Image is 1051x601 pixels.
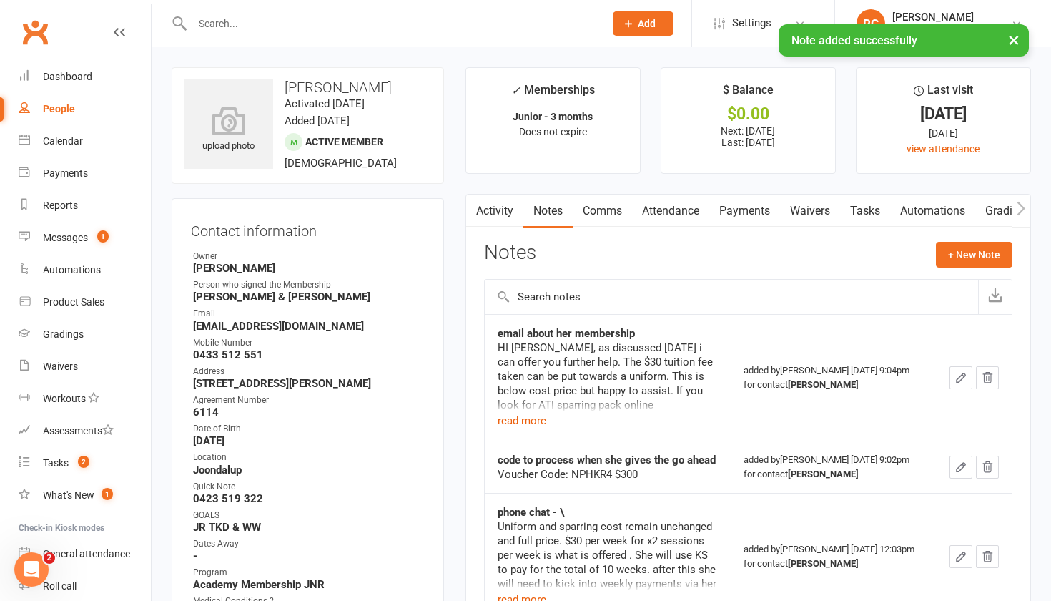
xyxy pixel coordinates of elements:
[193,566,425,580] div: Program
[513,111,593,122] strong: Junior - 3 months
[193,422,425,436] div: Date of Birth
[43,548,130,560] div: General attendance
[19,415,151,447] a: Assessments
[193,549,425,562] strong: -
[193,278,425,292] div: Person who signed the Membership
[43,232,88,243] div: Messages
[193,348,425,361] strong: 0433 512 551
[193,406,425,419] strong: 6114
[193,464,425,477] strong: Joondalup
[511,81,595,107] div: Memberships
[484,242,536,268] h3: Notes
[188,14,594,34] input: Search...
[43,264,101,275] div: Automations
[17,14,53,50] a: Clubworx
[936,242,1012,268] button: + New Note
[869,125,1017,141] div: [DATE]
[19,61,151,93] a: Dashboard
[780,195,840,228] a: Waivers
[97,230,109,243] span: 1
[43,296,104,308] div: Product Sales
[184,107,273,154] div: upload photo
[193,365,425,378] div: Address
[511,84,520,97] i: ✓
[193,320,425,333] strong: [EMAIL_ADDRESS][DOMAIN_NAME]
[709,195,780,228] a: Payments
[285,157,397,170] span: [DEMOGRAPHIC_DATA]
[788,558,859,569] strong: [PERSON_NAME]
[632,195,709,228] a: Attendance
[102,488,113,500] span: 1
[19,190,151,222] a: Reports
[892,11,1011,24] div: [PERSON_NAME]
[19,157,151,190] a: Payments
[869,107,1017,122] div: [DATE]
[890,195,975,228] a: Automations
[193,521,425,534] strong: JR TKD & WW
[193,480,425,494] div: Quick Note
[732,7,771,39] span: Settings
[43,361,78,372] div: Waivers
[193,434,425,447] strong: [DATE]
[723,81,774,107] div: $ Balance
[193,250,425,263] div: Owner
[788,379,859,390] strong: [PERSON_NAME]
[613,11,673,36] button: Add
[485,280,978,314] input: Search notes
[498,454,716,466] strong: code to process when she gives the go ahead
[498,412,546,429] button: read more
[744,467,924,482] div: for contact
[674,107,822,122] div: $0.00
[744,453,924,482] div: added by [PERSON_NAME] [DATE] 9:02pm
[43,71,92,82] div: Dashboard
[19,222,151,254] a: Messages 1
[466,195,523,228] a: Activity
[193,578,425,591] strong: Academy Membership JNR
[193,307,425,321] div: Email
[43,425,114,436] div: Assessments
[43,580,77,592] div: Roll call
[184,79,432,95] h3: [PERSON_NAME]
[573,195,632,228] a: Comms
[19,479,151,512] a: What's New1
[744,557,924,571] div: for contact
[43,103,75,114] div: People
[43,167,88,179] div: Payments
[285,97,365,110] time: Activated [DATE]
[78,456,89,468] span: 2
[43,328,84,340] div: Gradings
[305,136,383,147] span: Active member
[43,135,83,147] div: Calendar
[19,447,151,479] a: Tasks 2
[43,393,86,404] div: Workouts
[193,394,425,407] div: Agreement Number
[193,336,425,350] div: Mobile Number
[638,18,656,29] span: Add
[43,457,69,469] div: Tasks
[498,467,718,482] div: Voucher Code: NPHKR4 $300
[788,469,859,479] strong: [PERSON_NAME]
[193,492,425,505] strong: 0423 519 322
[857,9,885,38] div: RC
[19,318,151,351] a: Gradings
[19,254,151,286] a: Automations
[43,200,78,211] div: Reports
[498,506,564,519] strong: phone chat - \
[498,327,635,340] strong: email about her membership
[19,286,151,318] a: Product Sales
[19,538,151,570] a: General attendance kiosk mode
[779,24,1029,57] div: Note added successfully
[674,125,822,148] p: Next: [DATE] Last: [DATE]
[193,537,425,551] div: Dates Away
[19,93,151,125] a: People
[840,195,890,228] a: Tasks
[1001,24,1027,55] button: ×
[19,125,151,157] a: Calendar
[43,489,94,501] div: What's New
[744,363,924,392] div: added by [PERSON_NAME] [DATE] 9:04pm
[523,195,573,228] a: Notes
[19,351,151,383] a: Waivers
[193,262,425,275] strong: [PERSON_NAME]
[191,218,425,239] h3: Contact information
[914,81,973,107] div: Last visit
